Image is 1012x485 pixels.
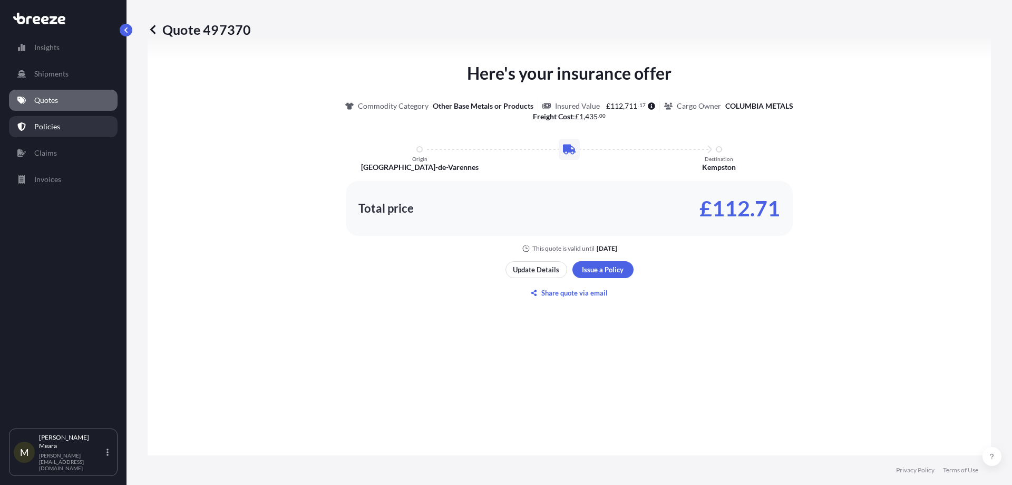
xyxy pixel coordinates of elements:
[597,244,617,253] p: [DATE]
[34,95,58,106] p: Quotes
[34,121,60,132] p: Policies
[358,101,429,111] p: Commodity Category
[39,433,104,450] p: [PERSON_NAME] Meara
[34,174,61,185] p: Invoices
[9,169,118,190] a: Invoices
[505,261,567,278] button: Update Details
[572,261,634,278] button: Issue a Policy
[599,114,606,118] span: 00
[583,113,585,120] span: ,
[625,102,637,110] span: 711
[505,284,634,301] button: Share quote via email
[39,452,104,471] p: [PERSON_NAME][EMAIL_ADDRESS][DOMAIN_NAME]
[358,203,414,214] p: Total price
[148,21,251,38] p: Quote 497370
[9,90,118,111] a: Quotes
[610,102,623,110] span: 112
[533,112,573,121] b: Freight Cost
[513,264,559,275] p: Update Details
[606,102,610,110] span: £
[582,264,624,275] p: Issue a Policy
[9,142,118,164] a: Claims
[943,466,978,474] a: Terms of Use
[532,244,595,253] p: This quote is valid until
[541,288,608,298] p: Share quote via email
[702,162,736,173] p: Kempston
[575,113,579,120] span: £
[412,156,427,162] p: Origin
[34,42,60,53] p: Insights
[361,162,479,173] p: [GEOGRAPHIC_DATA]-de-Varennes
[20,447,29,458] span: M
[896,466,935,474] a: Privacy Policy
[9,37,118,58] a: Insights
[699,200,780,217] p: £112.71
[433,101,533,111] p: Other Base Metals or Products
[533,111,606,122] p: :
[9,116,118,137] a: Policies
[555,101,600,111] p: Insured Value
[705,156,733,162] p: Destination
[579,113,583,120] span: 1
[34,69,69,79] p: Shipments
[34,148,57,158] p: Claims
[598,114,599,118] span: .
[9,63,118,84] a: Shipments
[677,101,721,111] p: Cargo Owner
[638,103,639,107] span: .
[623,102,625,110] span: ,
[725,101,793,111] p: COLUMBIA METALS
[639,103,646,107] span: 17
[467,61,672,86] p: Here's your insurance offer
[585,113,598,120] span: 435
